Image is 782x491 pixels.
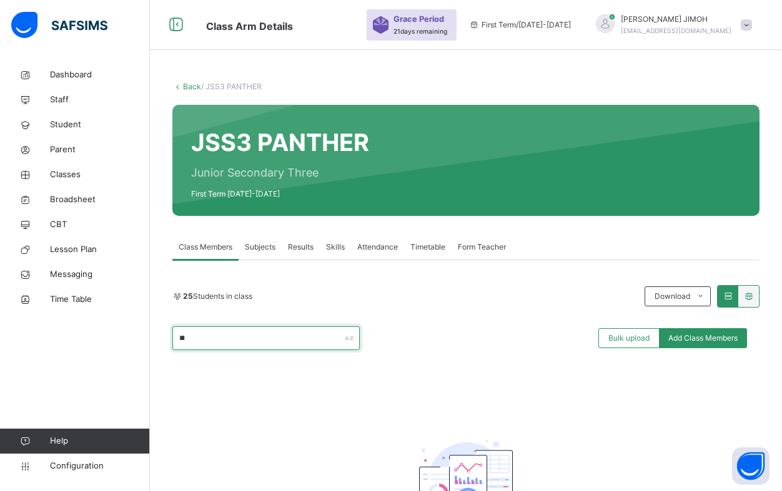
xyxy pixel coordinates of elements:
span: Staff [50,94,150,106]
span: [PERSON_NAME] JIMOH [621,14,731,25]
span: Student [50,119,150,131]
span: Subjects [245,241,275,253]
img: safsims [11,12,107,38]
span: Grace Period [393,13,444,25]
img: sticker-purple.71386a28dfed39d6af7621340158ba97.svg [373,16,389,34]
span: Time Table [50,293,150,306]
span: Class Members [179,241,232,253]
span: Download [655,291,690,302]
a: Back [183,82,201,91]
div: ABDULAKEEMJIMOH [583,14,758,36]
span: 21 days remaining [393,27,447,35]
span: [EMAIL_ADDRESS][DOMAIN_NAME] [621,27,731,34]
span: CBT [50,218,150,231]
span: Class Arm Details [206,20,293,32]
span: session/term information [469,19,571,31]
span: Parent [50,143,150,156]
span: / JSS3 PANTHER [201,82,262,91]
span: Configuration [50,460,149,472]
span: Classes [50,168,150,181]
button: Open asap [732,447,770,485]
span: Skills [326,241,345,253]
b: 25 [183,291,193,301]
span: Dashboard [50,69,150,81]
span: Results [288,241,314,253]
span: Messaging [50,268,150,281]
span: Bulk upload [608,333,650,344]
span: Broadsheet [50,193,150,206]
span: Help [50,435,149,447]
span: Add Class Members [668,333,738,344]
span: Timetable [410,241,445,253]
span: Students in class [183,291,252,302]
span: Lesson Plan [50,243,150,256]
span: Attendance [357,241,398,253]
span: Form Teacher [458,241,506,253]
span: First Term [DATE]-[DATE] [191,188,369,200]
